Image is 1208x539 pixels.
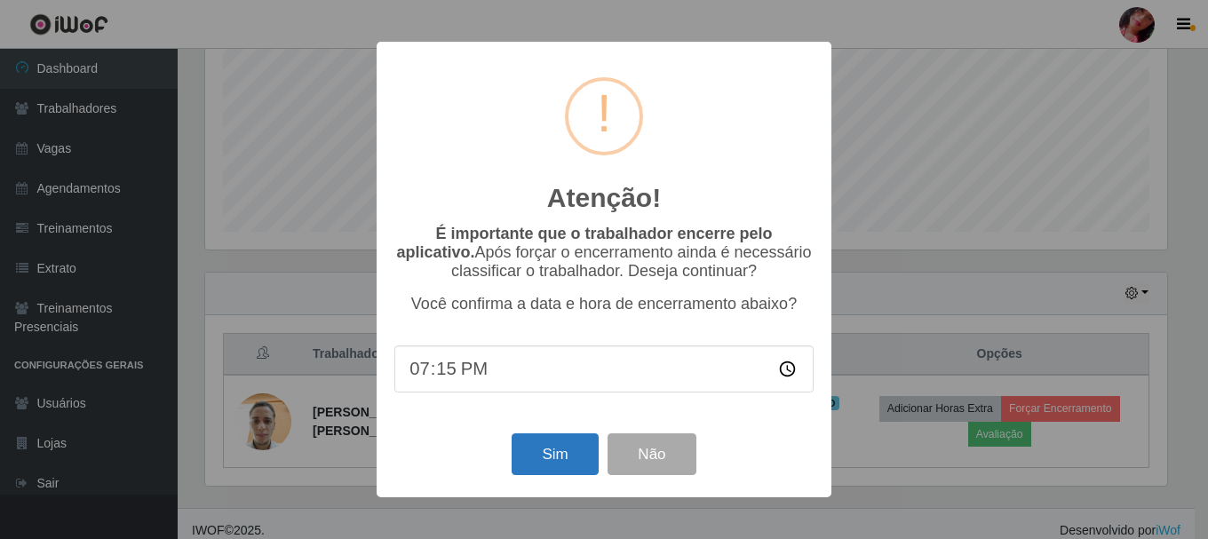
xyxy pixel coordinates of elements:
p: Após forçar o encerramento ainda é necessário classificar o trabalhador. Deseja continuar? [394,225,814,281]
h2: Atenção! [547,182,661,214]
button: Sim [512,433,598,475]
b: É importante que o trabalhador encerre pelo aplicativo. [396,225,772,261]
button: Não [608,433,695,475]
p: Você confirma a data e hora de encerramento abaixo? [394,295,814,313]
